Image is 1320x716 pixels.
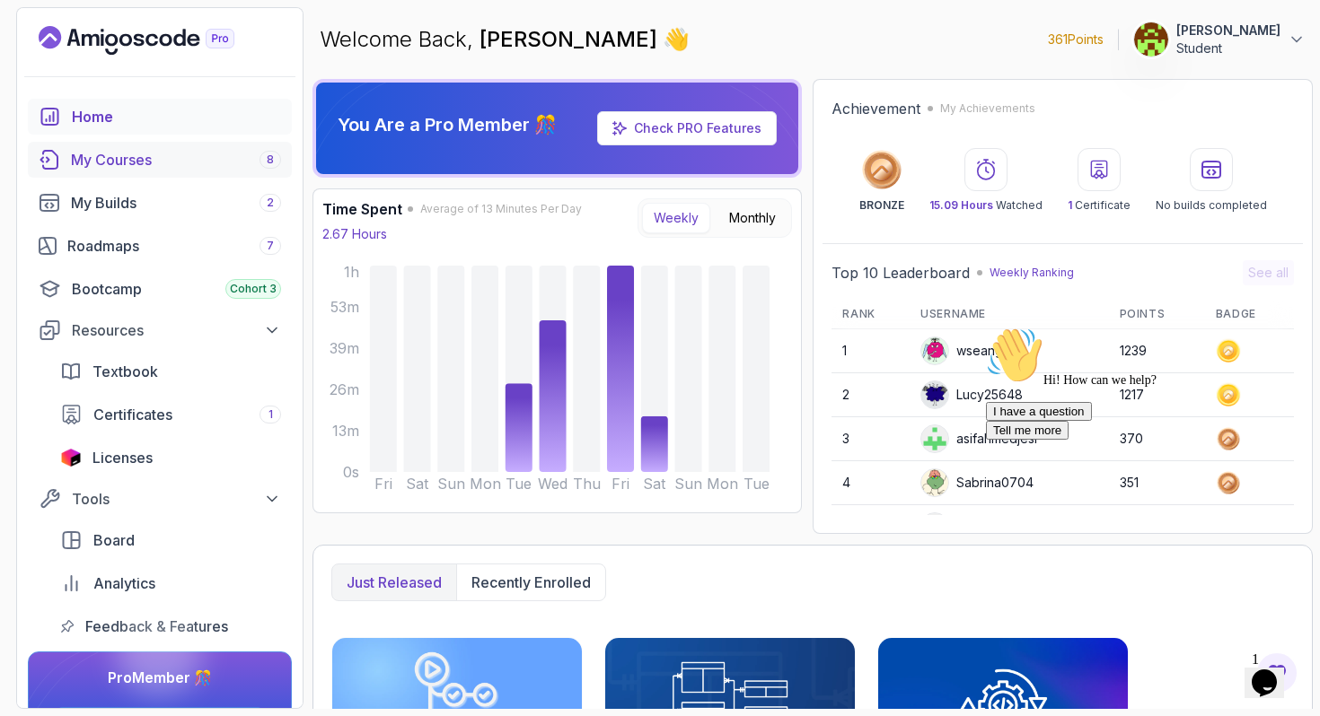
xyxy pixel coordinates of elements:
p: Certificate [1068,198,1131,213]
span: 1 [268,407,273,422]
tspan: 0s [343,463,359,481]
p: My Achievements [940,101,1035,116]
img: default monster avatar [921,337,948,364]
div: asifahmedjesi [920,424,1037,453]
span: Feedback & Features [85,616,228,637]
span: 2 [267,196,274,210]
button: I have a question [7,83,113,101]
p: 2.67 Hours [322,225,387,243]
img: jetbrains icon [60,449,82,467]
p: Just released [347,572,442,593]
iframe: chat widget [1245,644,1302,698]
a: Landing page [39,26,276,55]
span: 1 [1068,198,1072,212]
div: Home [72,106,281,127]
td: 5 [832,505,910,549]
tspan: Sat [643,475,666,493]
td: 3 [832,417,910,461]
p: No builds completed [1156,198,1267,213]
td: 2 [832,373,910,417]
a: textbook [49,354,292,389]
span: 8 [267,153,274,167]
a: analytics [49,565,292,601]
p: Welcome Back, [320,25,690,54]
span: 7 [267,239,274,253]
div: Sabrina0704 [920,468,1034,497]
tspan: Wed [538,475,568,493]
a: builds [28,185,292,221]
button: Tools [28,483,292,515]
span: Textbook [92,361,158,382]
button: Just released [332,564,456,600]
p: Recently enrolled [471,572,591,593]
th: Rank [832,300,910,329]
button: Tell me more [7,101,90,120]
th: Username [910,300,1108,329]
button: See all [1243,260,1294,285]
tspan: Thu [573,475,601,493]
div: wseang [920,336,1003,365]
td: 1 [832,329,910,373]
div: Roadmaps [67,235,281,257]
td: 4 [832,461,910,505]
p: Student [1176,39,1280,57]
span: Certificates [93,404,172,425]
h3: Time Spent [322,198,402,220]
button: Weekly [642,203,710,233]
tspan: Tue [506,475,532,493]
span: [PERSON_NAME] [480,26,663,52]
button: Monthly [717,203,788,233]
div: amacut [920,512,999,541]
tspan: Tue [744,475,770,493]
p: [PERSON_NAME] [1176,22,1280,39]
span: Analytics [93,572,155,594]
a: licenses [49,440,292,476]
h2: Top 10 Leaderboard [832,262,970,284]
a: feedback [49,608,292,644]
tspan: 53m [330,298,359,316]
th: Points [1109,300,1205,329]
span: 👋 [662,24,691,55]
div: My Courses [71,149,281,170]
img: default monster avatar [921,469,948,496]
p: Weekly Ranking [990,266,1074,280]
p: Watched [929,198,1043,213]
a: roadmaps [28,228,292,264]
tspan: 1h [344,263,359,281]
tspan: Sun [437,475,465,493]
span: Hi! How can we help? [7,54,178,67]
img: user profile image [1134,22,1168,57]
div: 👋Hi! How can we help?I have a questionTell me more [7,7,330,120]
span: Licenses [92,447,153,468]
tspan: 13m [332,422,359,440]
button: Recently enrolled [456,564,605,600]
tspan: Sat [406,475,429,493]
tspan: Fri [612,475,629,493]
div: My Builds [71,192,281,214]
a: home [28,99,292,135]
img: user profile image [921,425,948,452]
p: You Are a Pro Member 🎊 [338,112,557,137]
a: Check PRO Features [634,120,761,135]
span: Board [93,529,135,551]
a: bootcamp [28,271,292,307]
tspan: 39m [330,339,359,357]
iframe: chat widget [979,319,1302,635]
img: user profile image [921,513,948,540]
a: certificates [49,397,292,432]
button: user profile image[PERSON_NAME]Student [1133,22,1306,57]
p: 361 Points [1048,31,1104,48]
tspan: Mon [707,475,738,493]
p: BRONZE [859,198,904,213]
button: Resources [28,314,292,346]
tspan: Mon [470,475,501,493]
img: default monster avatar [921,381,948,408]
a: Check PRO Features [597,111,777,145]
a: courses [28,142,292,178]
h2: Achievement [832,98,920,119]
div: Tools [72,488,281,510]
span: Cohort 3 [230,282,277,296]
img: :wave: [7,7,65,65]
tspan: Fri [374,475,392,493]
div: Resources [72,319,281,341]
